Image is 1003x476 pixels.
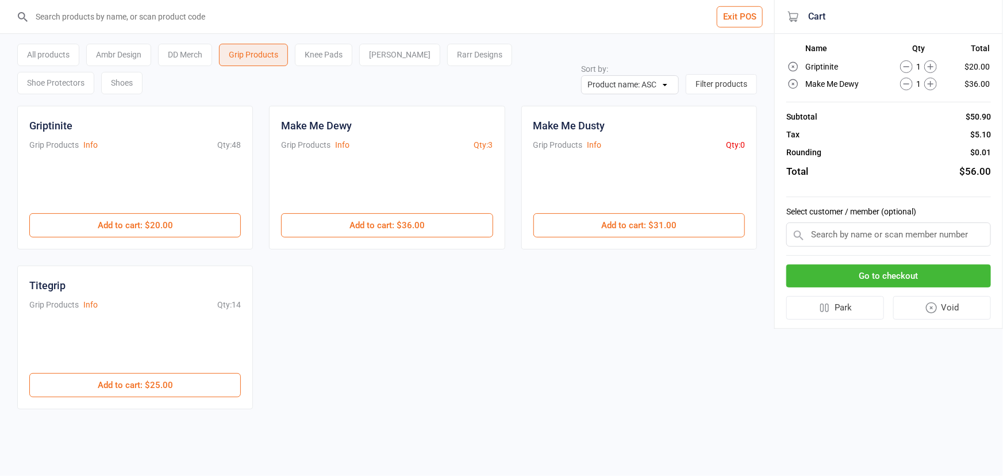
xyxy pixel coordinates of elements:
button: Add to cart: $31.00 [533,213,745,237]
label: Select customer / member (optional) [786,206,991,218]
div: Total [786,164,808,179]
button: Add to cart: $20.00 [29,213,241,237]
div: 1 [886,78,951,90]
div: Qty: 48 [217,139,241,151]
td: $36.00 [952,76,990,92]
div: 1 [886,60,951,73]
div: Rarr Designs [447,44,512,66]
div: Shoe Protectors [17,72,94,94]
button: Info [335,139,349,151]
input: Search by name or scan member number [786,222,991,247]
div: Shoes [101,72,143,94]
button: Void [893,296,992,320]
button: Add to cart: $36.00 [281,213,493,237]
div: Qty: 3 [474,139,493,151]
button: Exit POS [717,6,763,28]
div: DD Merch [158,44,212,66]
button: Go to checkout [786,264,991,288]
button: Add to cart: $25.00 [29,373,241,397]
div: Subtotal [786,111,817,123]
div: Titegrip [29,278,66,293]
div: Tax [786,129,800,141]
div: [PERSON_NAME] [359,44,440,66]
div: Qty: 0 [726,139,745,151]
div: Knee Pads [295,44,352,66]
div: $5.10 [970,129,991,141]
div: Grip Products [29,139,79,151]
div: Grip Products [281,139,331,151]
button: Info [83,299,98,311]
label: Sort by: [581,64,608,74]
button: Info [83,139,98,151]
div: Griptinite [29,118,72,133]
td: $20.00 [952,59,990,75]
div: Make Me Dewy [281,118,352,133]
div: $50.90 [966,111,991,123]
div: $56.00 [959,164,991,179]
div: Grip Products [29,299,79,311]
button: Park [786,296,884,320]
div: All products [17,44,79,66]
td: Griptinite [806,59,885,75]
div: $0.01 [970,147,991,159]
div: Grip Products [219,44,288,66]
th: Total [952,44,990,57]
button: Filter products [686,74,757,94]
th: Qty [886,44,951,57]
div: Ambr Design [86,44,151,66]
button: Info [587,139,602,151]
div: Grip Products [533,139,583,151]
th: Name [806,44,885,57]
div: Qty: 14 [217,299,241,311]
div: Make Me Dusty [533,118,605,133]
td: Make Me Dewy [806,76,885,92]
div: Rounding [786,147,821,159]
